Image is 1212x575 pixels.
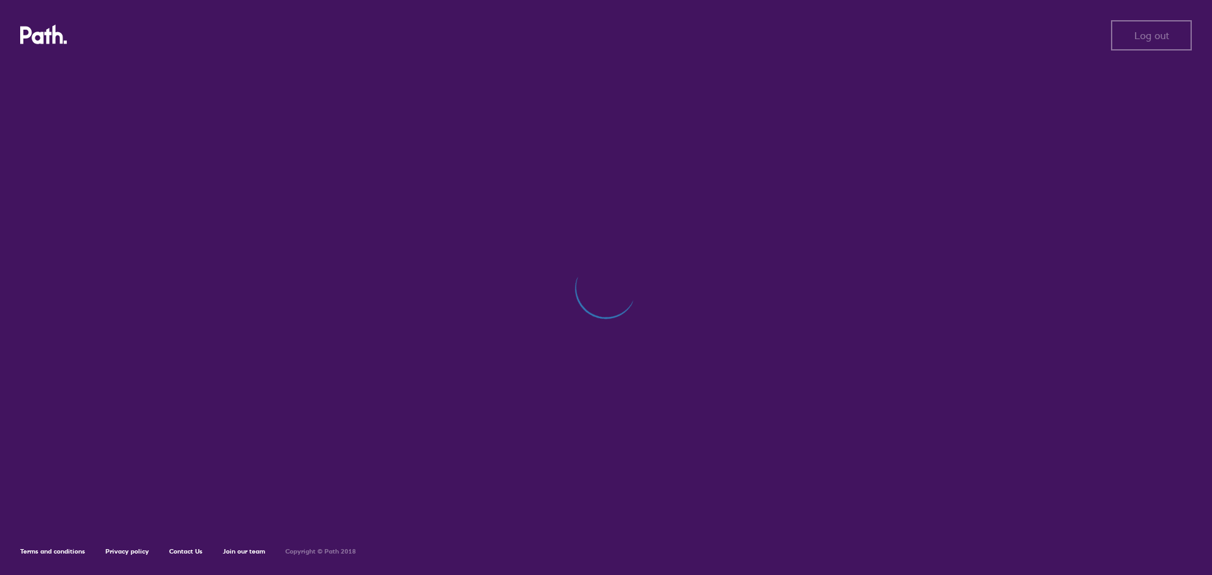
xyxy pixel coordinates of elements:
[1134,30,1169,41] span: Log out
[1111,20,1192,50] button: Log out
[223,547,265,555] a: Join our team
[105,547,149,555] a: Privacy policy
[20,547,85,555] a: Terms and conditions
[285,548,356,555] h6: Copyright © Path 2018
[169,547,203,555] a: Contact Us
